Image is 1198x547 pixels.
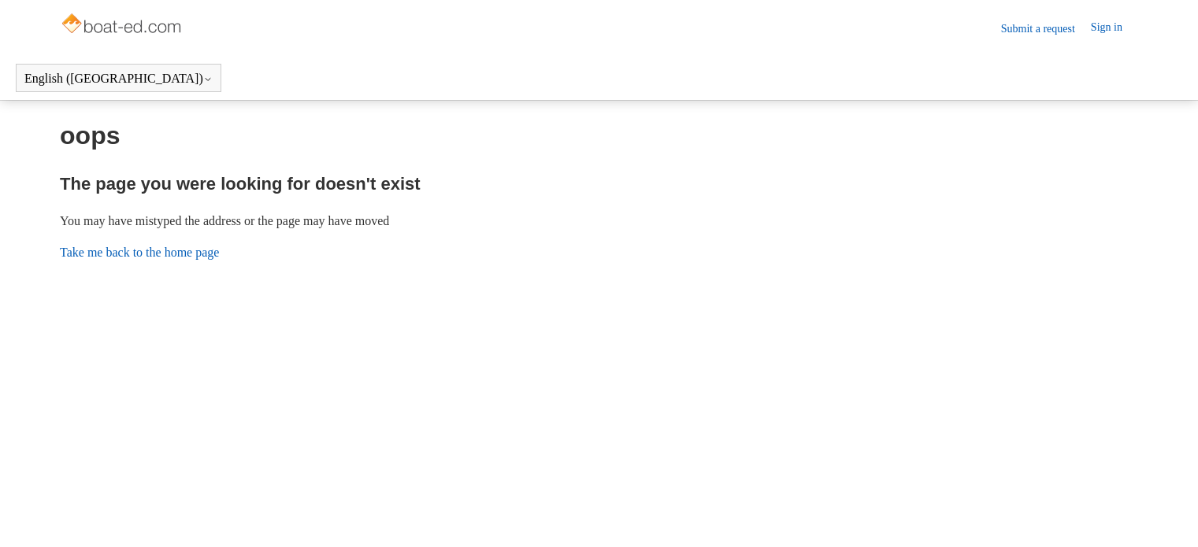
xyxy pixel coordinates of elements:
button: English ([GEOGRAPHIC_DATA]) [24,72,213,86]
img: Boat-Ed Help Center home page [60,9,185,41]
a: Take me back to the home page [60,246,219,259]
a: Submit a request [1001,20,1091,37]
h1: oops [60,116,1138,154]
p: You may have mistyped the address or the page may have moved [60,212,1138,231]
h2: The page you were looking for doesn't exist [60,171,1138,197]
a: Sign in [1091,19,1138,38]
